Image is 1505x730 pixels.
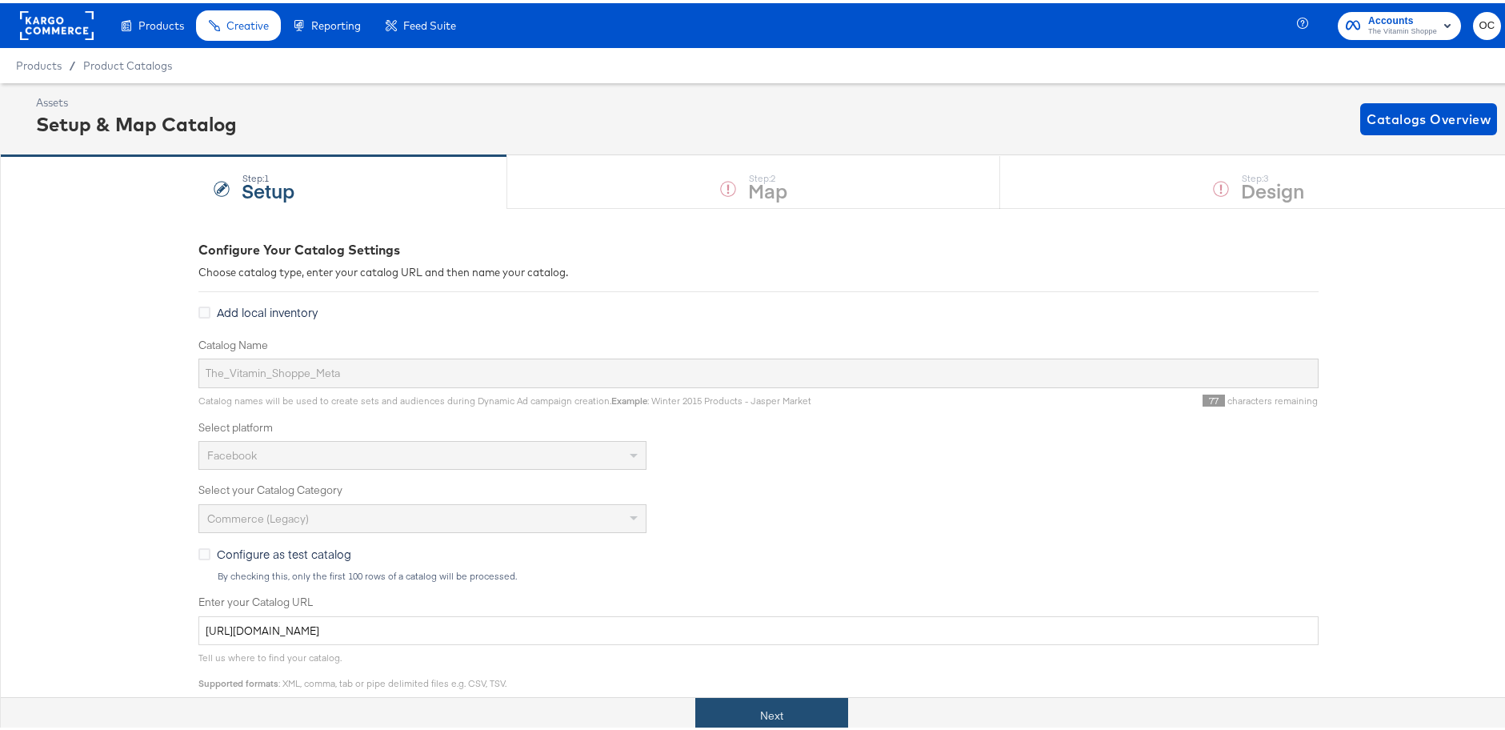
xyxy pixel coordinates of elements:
div: Setup & Map Catalog [36,107,237,134]
div: Step: 1 [242,170,294,181]
span: Catalogs Overview [1367,105,1491,127]
span: Products [16,56,62,69]
span: Products [138,16,184,29]
label: Select platform [198,417,1319,432]
span: / [62,56,83,69]
span: Add local inventory [217,301,318,317]
div: Assets [36,92,237,107]
div: Choose catalog type, enter your catalog URL and then name your catalog. [198,262,1319,277]
span: Configure as test catalog [217,543,351,559]
span: Reporting [311,16,361,29]
span: Catalog names will be used to create sets and audiences during Dynamic Ad campaign creation. : Wi... [198,391,811,403]
a: Product Catalogs [83,56,172,69]
label: Select your Catalog Category [198,479,1319,495]
button: AccountsThe Vitamin Shoppe [1338,9,1461,37]
strong: Supported formats [198,674,278,686]
span: 77 [1203,391,1225,403]
input: Enter Catalog URL, e.g. http://www.example.com/products.xml [198,613,1319,643]
span: Facebook [207,445,257,459]
button: OC [1473,9,1501,37]
span: Tell us where to find your catalog. : XML, comma, tab or pipe delimited files e.g. CSV, TSV. [198,648,506,686]
div: By checking this, only the first 100 rows of a catalog will be processed. [217,568,1319,579]
strong: Example [611,391,647,403]
div: Configure Your Catalog Settings [198,238,1319,256]
strong: Setup [242,174,294,200]
label: Catalog Name [198,335,1319,350]
span: Accounts [1368,10,1437,26]
input: Name your catalog e.g. My Dynamic Product Catalog [198,355,1319,385]
label: Enter your Catalog URL [198,592,1319,607]
span: Commerce (Legacy) [207,508,309,523]
span: Creative [226,16,269,29]
div: characters remaining [811,391,1319,404]
span: OC [1479,14,1495,32]
button: Catalogs Overview [1360,100,1497,132]
span: The Vitamin Shoppe [1368,22,1437,35]
span: Feed Suite [403,16,456,29]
